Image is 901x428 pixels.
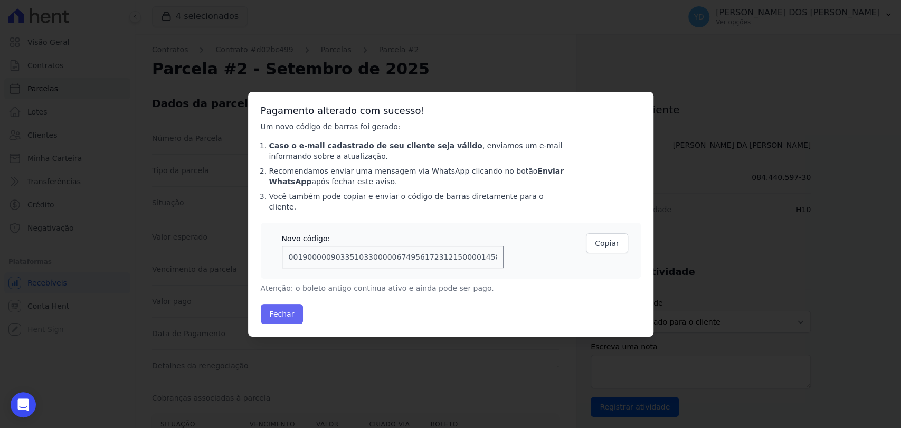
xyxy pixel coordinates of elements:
[261,304,304,324] button: Fechar
[586,233,628,253] button: Copiar
[269,191,565,212] li: Você também pode copiar e enviar o código de barras diretamente para o cliente.
[11,392,36,417] div: Open Intercom Messenger
[269,166,565,187] li: Recomendamos enviar uma mensagem via WhatsApp clicando no botão após fechar este aviso.
[269,140,565,161] li: , enviamos um e-mail informando sobre a atualização.
[261,121,565,132] p: Um novo código de barras foi gerado:
[282,233,504,244] div: Novo código:
[269,141,482,150] strong: Caso o e-mail cadastrado de seu cliente seja válido
[261,104,641,117] h3: Pagamento alterado com sucesso!
[269,167,564,186] strong: Enviar WhatsApp
[261,283,565,293] p: Atenção: o boleto antigo continua ativo e ainda pode ser pago.
[282,246,504,268] input: 00190000090335103300000674956172312150000145893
